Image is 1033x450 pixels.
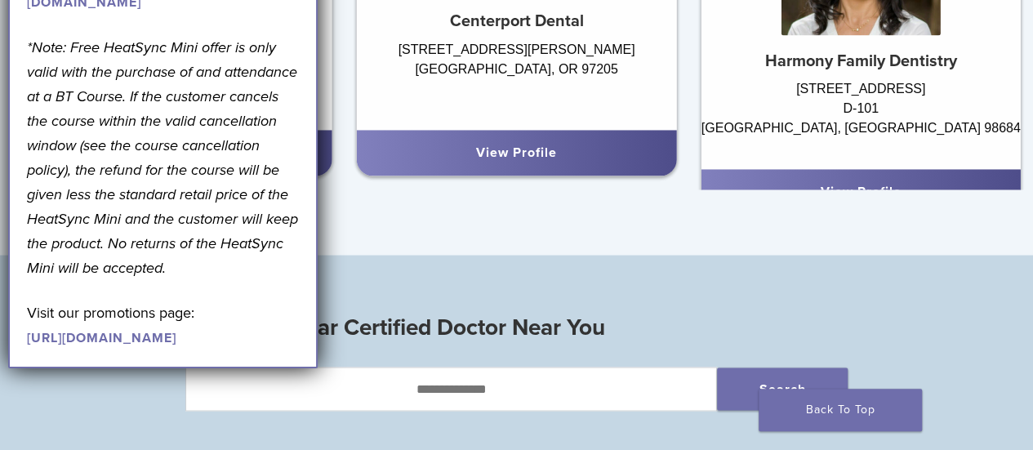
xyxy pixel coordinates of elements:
a: [URL][DOMAIN_NAME] [27,330,176,346]
div: [STREET_ADDRESS] D-101 [GEOGRAPHIC_DATA], [GEOGRAPHIC_DATA] 98684 [701,79,1021,153]
a: Back To Top [759,389,922,431]
p: Visit our promotions page: [27,301,300,350]
a: View Profile [476,145,557,161]
em: *Note: Free HeatSync Mini offer is only valid with the purchase of and attendance at a BT Course.... [27,38,298,277]
h3: Find a Bioclear Certified Doctor Near You [185,307,848,346]
strong: Harmony Family Dentistry [765,51,957,71]
button: Search [717,368,848,410]
a: View Profile [821,184,902,200]
div: [STREET_ADDRESS][PERSON_NAME] [GEOGRAPHIC_DATA], OR 97205 [357,40,677,114]
strong: Centerport Dental [449,11,583,31]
